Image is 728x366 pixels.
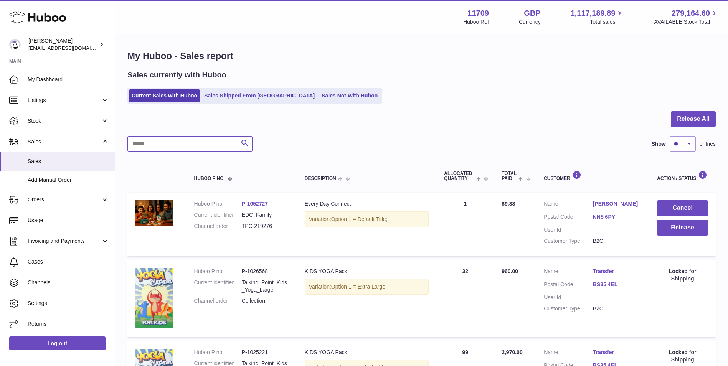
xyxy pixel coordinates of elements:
[242,268,289,275] dd: P-1026568
[194,279,242,293] dt: Current identifier
[28,237,101,245] span: Invoicing and Payments
[657,268,708,282] div: Locked for Shipping
[28,176,109,184] span: Add Manual Order
[544,281,593,290] dt: Postal Code
[593,349,642,356] a: Transfer
[28,158,109,165] span: Sales
[467,8,489,18] strong: 11709
[242,211,289,219] dd: EDC_Family
[593,213,642,221] a: NN5 6PY
[201,89,317,102] a: Sales Shipped From [GEOGRAPHIC_DATA]
[129,89,200,102] a: Current Sales with Huboo
[242,223,289,230] dd: TPC-219276
[593,200,642,208] a: [PERSON_NAME]
[28,45,113,51] span: [EMAIL_ADDRESS][DOMAIN_NAME]
[242,297,289,305] dd: Collection
[502,349,523,355] span: 2,970.00
[28,217,109,224] span: Usage
[502,268,518,274] span: 960.00
[590,18,624,26] span: Total sales
[305,268,429,275] div: KIDS YOGA Pack
[194,223,242,230] dt: Channel order
[463,18,489,26] div: Huboo Ref
[135,200,173,226] img: HeroImage_2cd52876-4f39-46da-a841-3bac3d47e0e3.png
[242,349,289,356] dd: P-1025221
[544,349,593,358] dt: Name
[194,211,242,219] dt: Current identifier
[571,8,624,26] a: 1,117,189.89 Total sales
[28,117,101,125] span: Stock
[671,111,716,127] button: Release All
[544,200,593,209] dt: Name
[544,268,593,277] dt: Name
[9,39,21,50] img: internalAdmin-11709@internal.huboo.com
[571,8,616,18] span: 1,117,189.89
[331,284,387,290] span: Option 1 = Extra Large;
[436,260,494,337] td: 32
[28,76,109,83] span: My Dashboard
[544,237,593,245] dt: Customer Type
[135,268,173,328] img: YOGA.jpg
[652,140,666,148] label: Show
[28,138,101,145] span: Sales
[305,200,429,208] div: Every Day Connect
[194,349,242,356] dt: Huboo P no
[28,196,101,203] span: Orders
[593,281,642,288] a: BS35 4EL
[593,305,642,312] dd: B2C
[502,201,515,207] span: 89.38
[9,336,106,350] a: Log out
[194,200,242,208] dt: Huboo P no
[544,305,593,312] dt: Customer Type
[654,8,719,26] a: 279,164.60 AVAILABLE Stock Total
[319,89,380,102] a: Sales Not With Huboo
[544,226,593,234] dt: User Id
[519,18,541,26] div: Currency
[593,237,642,245] dd: B2C
[305,176,336,181] span: Description
[127,50,716,62] h1: My Huboo - Sales report
[305,211,429,227] div: Variation:
[305,349,429,356] div: KIDS YOGA Pack
[28,258,109,265] span: Cases
[544,171,642,181] div: Customer
[657,171,708,181] div: Action / Status
[544,294,593,301] dt: User Id
[242,279,289,293] dd: Talking_Point_Kids_Yoga_Large
[593,268,642,275] a: Transfer
[194,176,224,181] span: Huboo P no
[657,349,708,363] div: Locked for Shipping
[544,213,593,223] dt: Postal Code
[444,171,474,181] span: ALLOCATED Quantity
[331,216,388,222] span: Option 1 = Default Title;
[28,320,109,328] span: Returns
[502,171,517,181] span: Total paid
[28,37,97,52] div: [PERSON_NAME]
[524,8,540,18] strong: GBP
[242,201,268,207] a: P-1052727
[657,220,708,236] button: Release
[194,268,242,275] dt: Huboo P no
[654,18,719,26] span: AVAILABLE Stock Total
[672,8,710,18] span: 279,164.60
[28,300,109,307] span: Settings
[700,140,716,148] span: entries
[305,279,429,295] div: Variation:
[194,297,242,305] dt: Channel order
[436,193,494,256] td: 1
[127,70,226,80] h2: Sales currently with Huboo
[28,279,109,286] span: Channels
[28,97,101,104] span: Listings
[657,200,708,216] button: Cancel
